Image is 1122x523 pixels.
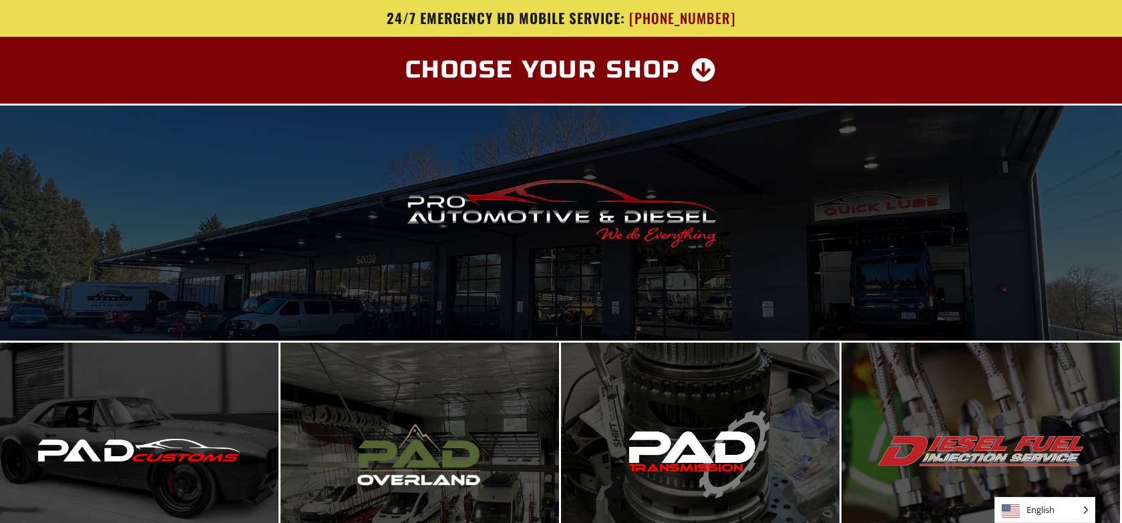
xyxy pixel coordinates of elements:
[867,434,1095,486] span: Enter Diesel Fuel Injection Service
[995,498,1095,522] span: English
[456,210,665,237] span: Enter Pro Automotive & Diesel
[405,58,681,82] span: Choose Your Shop
[994,497,1095,523] aside: Language selected: English
[629,10,736,27] span: [PHONE_NUMBER]
[69,447,210,474] span: Enter PAD Customs
[347,447,492,474] span: Enter PAD Overland
[387,7,625,28] span: 24/7 Emergency HD Mobile Service:
[170,10,952,27] a: 24/7 Emergency HD Mobile Service: [PHONE_NUMBER]
[612,444,789,478] span: Enter PAD Transmission
[389,50,733,90] a: Choose Your Shop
